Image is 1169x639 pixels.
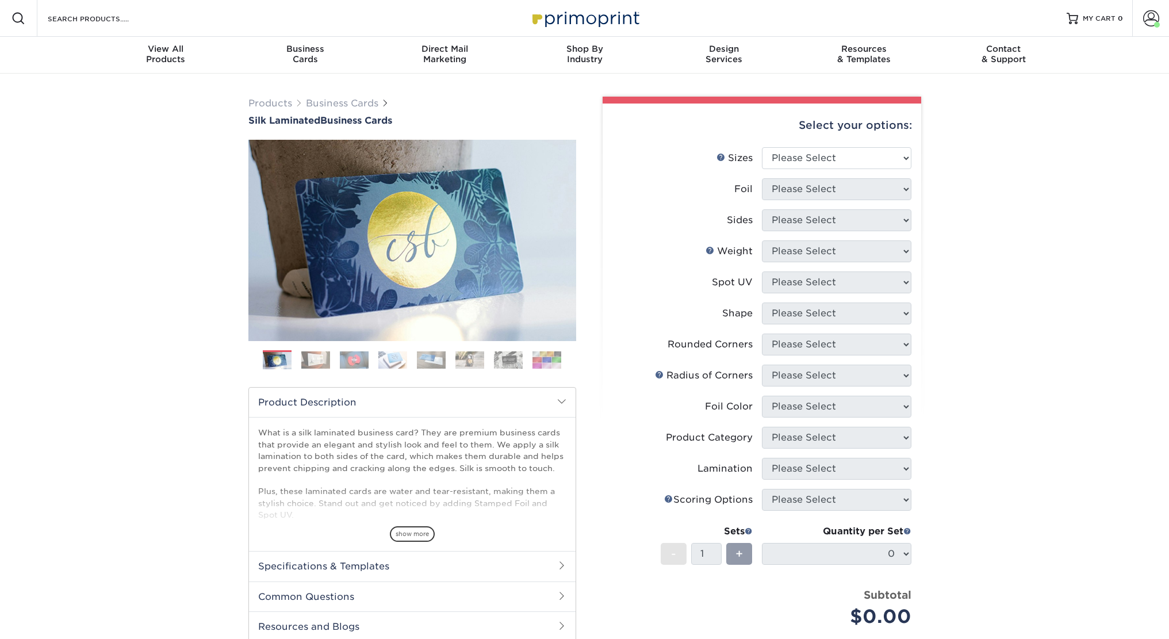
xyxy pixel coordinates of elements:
h2: Product Description [249,388,576,417]
a: DesignServices [654,37,794,74]
a: Direct MailMarketing [375,37,515,74]
h1: Business Cards [248,115,576,126]
div: Spot UV [712,276,753,289]
div: Cards [235,44,375,64]
span: show more [390,526,435,542]
div: Sets [661,525,753,538]
img: Business Cards 06 [455,351,484,369]
input: SEARCH PRODUCTS..... [47,12,159,25]
a: Business Cards [306,98,378,109]
a: Silk LaminatedBusiness Cards [248,115,576,126]
div: Foil Color [705,400,753,414]
div: Product Category [666,431,753,445]
div: & Templates [794,44,934,64]
div: Industry [515,44,654,64]
span: + [735,545,743,563]
div: Scoring Options [664,493,753,507]
span: Silk Laminated [248,115,320,126]
div: Select your options: [612,104,912,147]
div: & Support [934,44,1074,64]
div: $0.00 [771,603,911,630]
span: Design [654,44,794,54]
a: Products [248,98,292,109]
img: Silk Laminated 01 [248,76,576,404]
img: Business Cards 03 [340,351,369,369]
span: Contact [934,44,1074,54]
a: Resources& Templates [794,37,934,74]
div: Rounded Corners [668,338,753,351]
a: BusinessCards [235,37,375,74]
span: Resources [794,44,934,54]
div: Quantity per Set [762,525,911,538]
span: View All [96,44,236,54]
img: Business Cards 08 [532,351,561,369]
div: Sides [727,213,753,227]
div: Radius of Corners [655,369,753,382]
span: Shop By [515,44,654,54]
p: What is a silk laminated business card? They are premium business cards that provide an elegant a... [258,427,566,614]
div: Lamination [697,462,753,476]
img: Business Cards 02 [301,351,330,369]
h2: Specifications & Templates [249,551,576,581]
div: Foil [734,182,753,196]
div: Services [654,44,794,64]
div: Shape [722,307,753,320]
img: Business Cards 04 [378,351,407,369]
div: Marketing [375,44,515,64]
a: View AllProducts [96,37,236,74]
span: Business [235,44,375,54]
strong: Subtotal [864,588,911,601]
div: Weight [706,244,753,258]
a: Shop ByIndustry [515,37,654,74]
img: Primoprint [527,6,642,30]
h2: Common Questions [249,581,576,611]
div: Sizes [716,151,753,165]
span: MY CART [1083,14,1116,24]
span: Direct Mail [375,44,515,54]
img: Business Cards 01 [263,346,292,375]
img: Business Cards 07 [494,351,523,369]
span: 0 [1118,14,1123,22]
span: - [671,545,676,563]
img: Business Cards 05 [417,351,446,369]
a: Contact& Support [934,37,1074,74]
div: Products [96,44,236,64]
